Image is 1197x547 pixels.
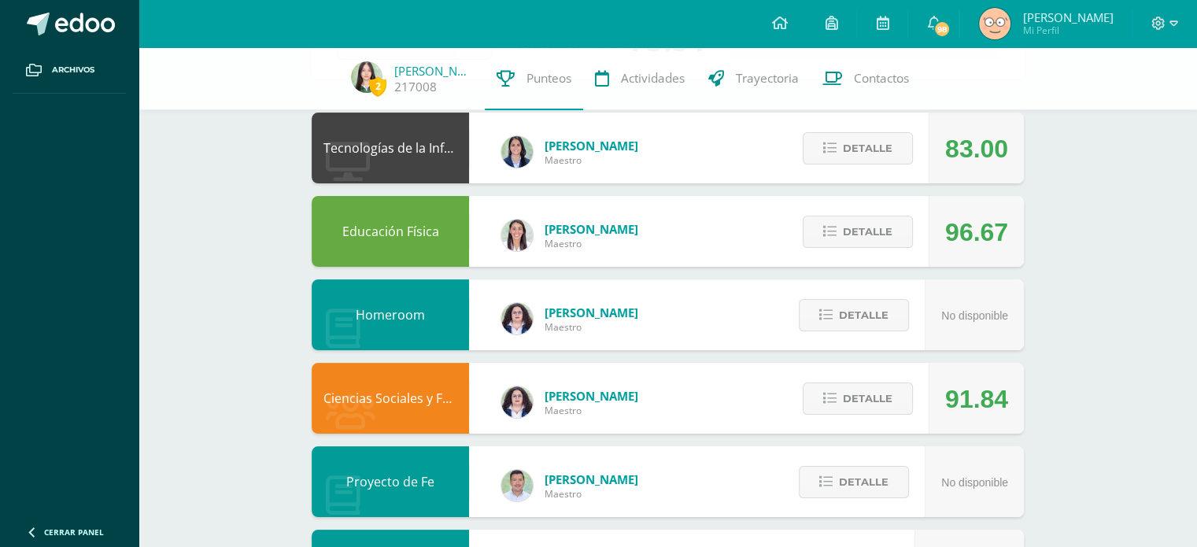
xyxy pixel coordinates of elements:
span: No disponible [941,309,1008,322]
img: 68dbb99899dc55733cac1a14d9d2f825.png [501,220,533,251]
div: 91.84 [945,364,1008,434]
div: Tecnologías de la Información y Comunicación: Computación [312,113,469,183]
span: 98 [933,20,951,38]
div: 96.67 [945,197,1008,268]
img: 7489ccb779e23ff9f2c3e89c21f82ed0.png [501,136,533,168]
span: Archivos [52,64,94,76]
span: [PERSON_NAME] [545,305,638,320]
span: No disponible [941,476,1008,489]
a: Archivos [13,47,126,94]
a: Punteos [485,47,583,110]
div: Educación Física [312,196,469,267]
span: Detalle [843,384,892,413]
img: ba02aa29de7e60e5f6614f4096ff8928.png [501,303,533,334]
img: 534664ee60f520b42d8813f001d89cd9.png [979,8,1010,39]
a: [PERSON_NAME] [394,63,473,79]
div: 83.00 [945,113,1008,184]
button: Detalle [803,383,913,415]
a: Actividades [583,47,696,110]
button: Detalle [799,299,909,331]
span: [PERSON_NAME] [1022,9,1113,25]
span: Trayectoria [736,70,799,87]
span: Punteos [526,70,571,87]
span: Maestro [545,404,638,417]
img: ba02aa29de7e60e5f6614f4096ff8928.png [501,386,533,418]
span: Detalle [839,301,889,330]
span: Detalle [843,134,892,163]
span: Maestro [545,320,638,334]
a: Trayectoria [696,47,811,110]
span: Detalle [843,217,892,246]
span: [PERSON_NAME] [545,471,638,487]
span: Actividades [621,70,685,87]
div: Homeroom [312,279,469,350]
span: Contactos [854,70,909,87]
a: Contactos [811,47,921,110]
span: Maestro [545,237,638,250]
div: Proyecto de Fe [312,446,469,517]
a: 217008 [394,79,437,95]
span: [PERSON_NAME] [545,138,638,153]
button: Detalle [803,132,913,164]
span: [PERSON_NAME] [545,388,638,404]
span: Mi Perfil [1022,24,1113,37]
button: Detalle [799,466,909,498]
img: 8c1a34b3b9342903322ec75c6fc362cc.png [351,61,382,93]
button: Detalle [803,216,913,248]
span: 2 [369,76,386,96]
span: Maestro [545,153,638,167]
img: 585d333ccf69bb1c6e5868c8cef08dba.png [501,470,533,501]
span: [PERSON_NAME] [545,221,638,237]
span: Detalle [839,468,889,497]
div: Ciencias Sociales y Formación Ciudadana [312,363,469,434]
span: Cerrar panel [44,527,104,538]
span: Maestro [545,487,638,501]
